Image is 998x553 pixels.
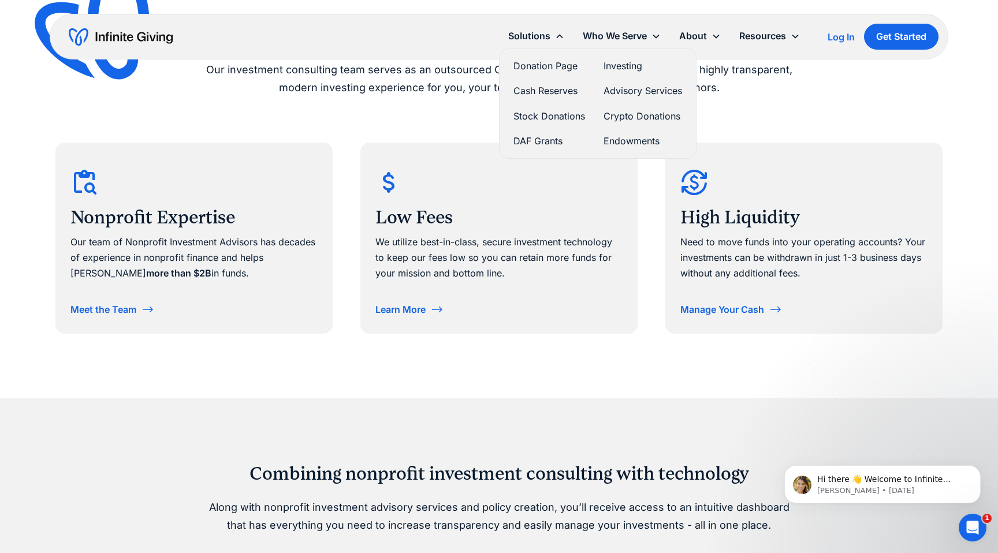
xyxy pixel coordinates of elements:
a: DAF Grants [513,133,585,149]
a: Investing [604,58,682,74]
a: Stock Donations [513,109,585,124]
h3: High Liquidity [680,205,928,230]
div: Resources [730,24,809,48]
a: Log In [828,30,855,44]
a: Crypto Donations [604,109,682,124]
div: Manage Your Cash [680,305,764,314]
div: Solutions [499,24,574,48]
div: Log In [828,32,855,42]
div: Our team of Nonprofit Investment Advisors has decades of experience in nonprofit finance and help... [70,234,318,282]
div: About [670,24,730,48]
h3: Low Fees [375,205,623,230]
strong: more than $2B [146,267,211,279]
iframe: Intercom live chat [959,514,986,541]
a: Endowments [604,133,682,149]
div: Who We Serve [574,24,670,48]
div: Need to move funds into your operating accounts? Your investments can be withdrawn in just 1-3 bu... [680,234,928,282]
a: Nonprofit ExpertiseOur team of Nonprofit Investment Advisors has decades of experience in nonprof... [55,143,333,333]
h3: Nonprofit Expertise [70,205,318,230]
p: Along with nonprofit investment advisory services and policy creation, you’ll receive access to a... [203,499,795,534]
iframe: Intercom notifications message [767,441,998,522]
h2: Combining nonprofit investment consulting with technology [203,463,795,485]
a: High LiquidityNeed to move funds into your operating accounts? Your investments can be withdrawn ... [665,143,943,333]
a: Advisory Services [604,83,682,99]
h2: A better investing experience [203,12,795,47]
a: Donation Page [513,58,585,74]
div: About [679,28,707,44]
div: Meet the Team [70,305,136,314]
a: Get Started [864,24,939,50]
p: Our investment consulting team serves as an outsourced CIO and Fiduciary partner who delivers a h... [203,61,795,96]
div: Learn More [375,305,426,314]
div: Solutions [508,28,550,44]
a: home [69,28,173,46]
a: Cash Reserves [513,83,585,99]
div: We utilize best-in-class, secure investment technology to keep our fees low so you can retain mor... [375,234,623,282]
a: Low FeesWe utilize best-in-class, secure investment technology to keep our fees low so you can re... [360,143,638,333]
div: Who We Serve [583,28,647,44]
div: Resources [739,28,786,44]
span: 1 [982,514,992,523]
nav: Solutions [499,48,697,159]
